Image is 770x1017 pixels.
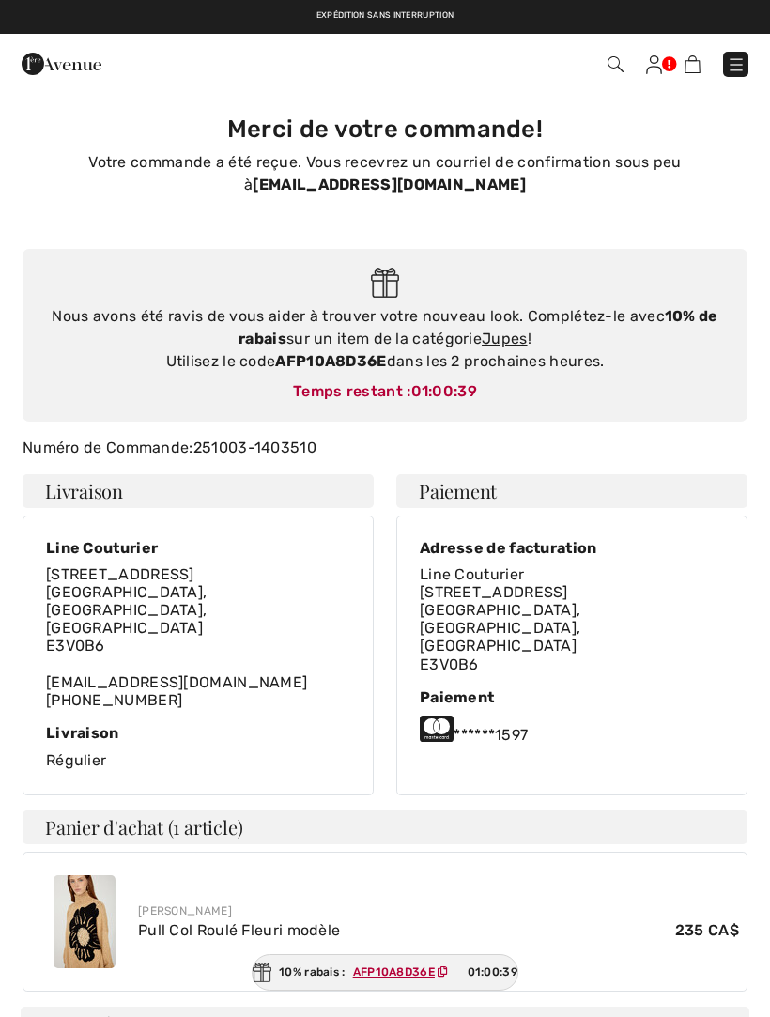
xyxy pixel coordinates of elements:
[46,539,350,557] div: Line Couturier
[482,330,528,347] a: Jupes
[371,268,400,299] img: Gift.svg
[253,963,271,982] img: Gift.svg
[675,919,739,942] span: 235 CA$
[420,565,524,583] span: Line Couturier
[11,437,759,459] div: Numéro de Commande:
[193,439,316,456] a: 251003-1403510
[685,55,701,73] img: Panier d'achat
[23,474,374,508] h4: Livraison
[420,688,724,706] div: Paiement
[34,151,736,196] p: Votre commande a été reçue. Vous recevrez un courriel de confirmation sous peu à
[34,115,736,144] h3: Merci de votre commande!
[252,954,518,991] div: 10% rabais :
[727,55,746,74] img: Menu
[608,56,624,72] img: Recherche
[46,691,182,709] a: [PHONE_NUMBER]
[253,176,525,193] strong: [EMAIL_ADDRESS][DOMAIN_NAME]
[22,45,101,83] img: 1ère Avenue
[138,921,340,939] a: Pull Col Roulé Fleuri modèle
[46,565,350,710] div: [EMAIL_ADDRESS][DOMAIN_NAME]
[46,724,350,742] div: Livraison
[420,583,580,673] span: [STREET_ADDRESS] [GEOGRAPHIC_DATA], [GEOGRAPHIC_DATA], [GEOGRAPHIC_DATA] E3V0B6
[138,902,739,919] div: [PERSON_NAME]
[23,810,747,844] h4: Panier d'achat (1 article)
[646,55,662,74] img: Mes infos
[275,352,386,370] strong: AFP10A8D36E
[353,965,435,978] ins: AFP10A8D36E
[396,474,747,508] h4: Paiement
[22,54,101,71] a: 1ère Avenue
[41,380,729,403] div: Temps restant :
[468,963,517,980] span: 01:00:39
[411,382,477,400] span: 01:00:39
[420,539,724,557] div: Adresse de facturation
[41,305,729,373] div: Nous avons été ravis de vous aider à trouver votre nouveau look. Complétez-le avec sur un item de...
[46,724,350,772] div: Régulier
[46,565,207,655] span: [STREET_ADDRESS] [GEOGRAPHIC_DATA], [GEOGRAPHIC_DATA], [GEOGRAPHIC_DATA] E3V0B6
[54,875,115,968] img: Pull Col Roulé Fleuri modèle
